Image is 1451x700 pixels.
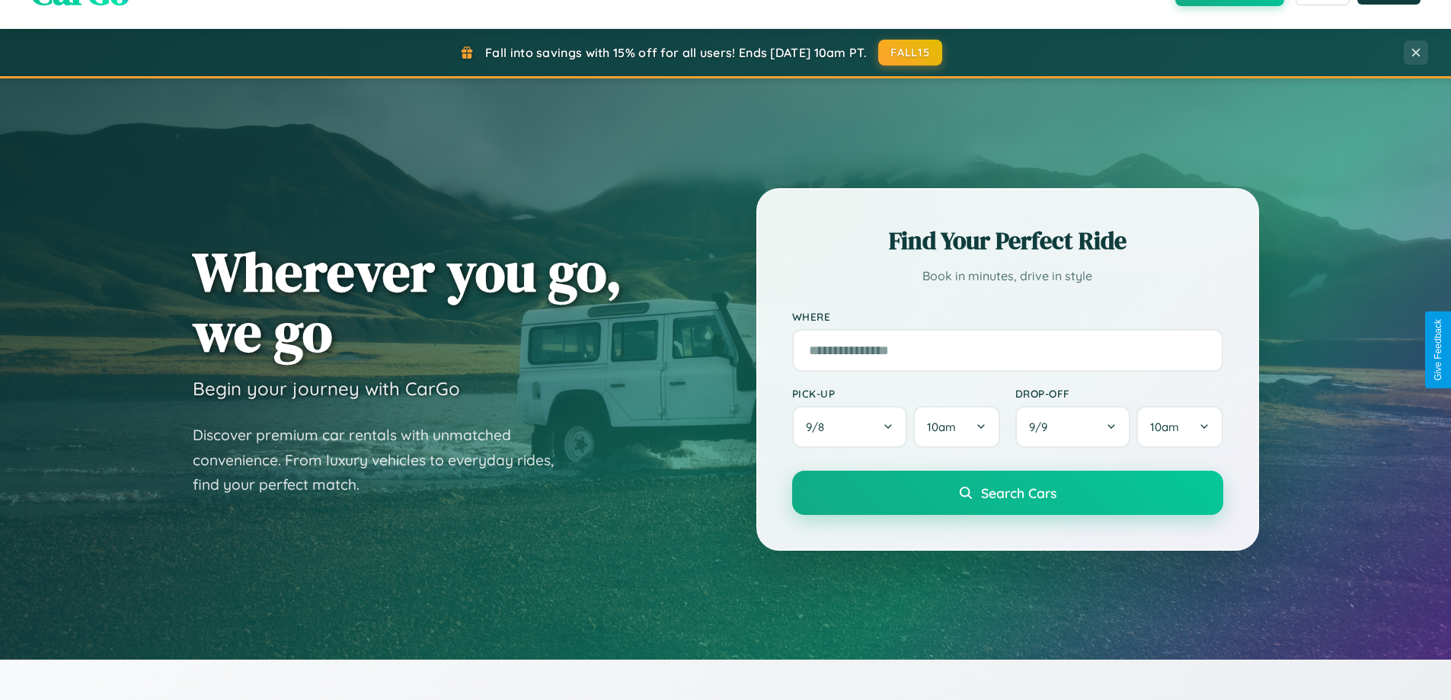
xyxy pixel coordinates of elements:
label: Where [792,310,1223,323]
p: Book in minutes, drive in style [792,265,1223,287]
span: 9 / 9 [1029,420,1055,434]
label: Drop-off [1015,387,1223,400]
button: 10am [913,406,999,448]
span: 10am [1150,420,1179,434]
button: 10am [1136,406,1222,448]
h2: Find Your Perfect Ride [792,224,1223,257]
h3: Begin your journey with CarGo [193,377,460,400]
label: Pick-up [792,387,1000,400]
h1: Wherever you go, we go [193,241,622,362]
span: 10am [927,420,956,434]
div: Give Feedback [1433,319,1443,381]
button: Search Cars [792,471,1223,515]
button: 9/8 [792,406,908,448]
p: Discover premium car rentals with unmatched convenience. From luxury vehicles to everyday rides, ... [193,423,574,497]
span: 9 / 8 [806,420,832,434]
span: Fall into savings with 15% off for all users! Ends [DATE] 10am PT. [485,45,867,60]
button: FALL15 [878,40,942,66]
span: Search Cars [981,484,1056,501]
button: 9/9 [1015,406,1131,448]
